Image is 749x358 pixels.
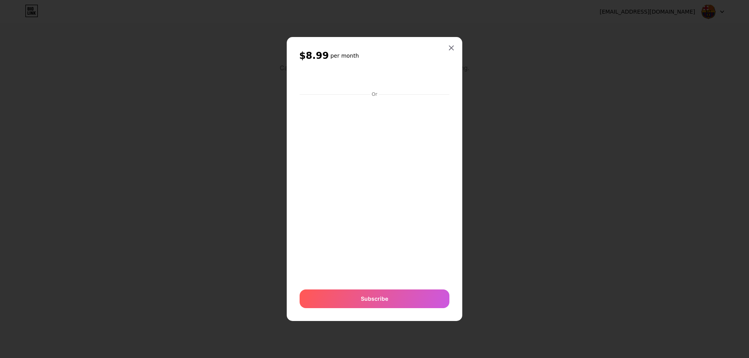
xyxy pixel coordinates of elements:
[330,52,359,60] h6: per month
[298,185,451,187] iframe: Hasil pencarian bank
[298,98,451,282] iframe: Bingkai input pembayaran aman
[370,91,379,97] div: Or
[361,295,388,303] span: Subscribe
[299,49,329,62] span: $8.99
[300,70,449,89] iframe: Bingkai tombol pembayaran aman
